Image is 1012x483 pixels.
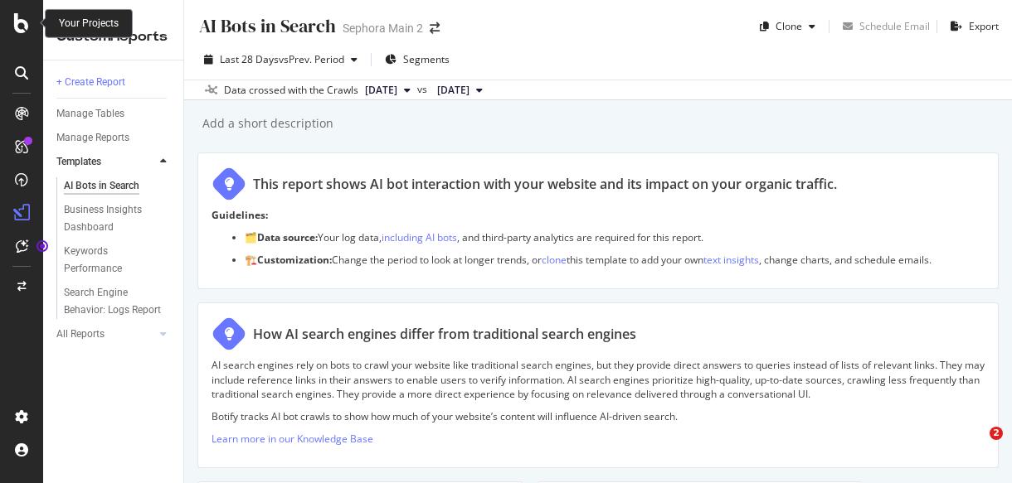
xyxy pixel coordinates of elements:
span: 2025 Aug. 12th [365,83,397,98]
div: Sephora Main 2 [343,20,423,36]
span: vs Prev. Period [279,52,344,66]
div: Data crossed with the Crawls [224,83,358,98]
div: Manage Tables [56,105,124,123]
strong: Guidelines: [212,208,268,222]
button: [DATE] [431,80,489,100]
div: Tooltip anchor [35,239,50,254]
span: 2025 Jul. 10th [437,83,470,98]
a: Manage Tables [56,105,172,123]
div: AI Bots in Search [197,13,336,39]
a: Keywords Performance [64,243,172,278]
div: Keywords Performance [64,243,157,278]
div: Search Engine Behavior: Logs Report [64,284,162,319]
div: Schedule Email [859,19,930,33]
div: Manage Reports [56,129,129,147]
div: This report shows AI bot interaction with your website and its impact on your organic traffic. [253,175,837,194]
div: How AI search engines differ from traditional search enginesAI search engines rely on bots to cra... [197,302,999,468]
div: All Reports [56,326,105,343]
span: Segments [403,52,450,66]
div: Your Projects [59,17,119,31]
button: Segments [378,46,456,73]
span: vs [417,82,431,97]
div: Business Insights Dashboard [64,201,159,236]
a: AI Bots in Search [64,177,172,195]
div: AI Bots in Search [64,177,139,195]
a: Manage Reports [56,129,172,147]
div: Add a short description [201,115,333,132]
button: Clone [753,13,822,40]
p: 🗂️ Your log data, , and third-party analytics are required for this report. [245,230,985,244]
div: Templates [56,153,101,171]
p: Botify tracks AI bot crawls to show how much of your website’s content will influence AI-driven s... [212,409,985,423]
a: + Create Report [56,74,172,91]
span: 2 [990,427,1003,440]
strong: Customization: [257,253,332,267]
div: This report shows AI bot interaction with your website and its impact on your organic traffic.Gui... [197,152,999,289]
span: Last 28 Days [220,52,279,66]
button: Export [944,13,999,40]
div: Export [969,19,999,33]
a: Search Engine Behavior: Logs Report [64,284,172,319]
p: AI search engines rely on bots to crawl your website like traditional search engines, but they pr... [212,358,985,400]
a: Templates [56,153,155,171]
strong: Data source: [257,230,318,244]
a: including AI bots [382,230,457,244]
a: Business Insights Dashboard [64,201,172,236]
a: clone [542,253,567,267]
p: 🏗️ Change the period to look at longer trends, or this template to add your own , change charts, ... [245,253,985,267]
a: text insights [703,253,759,267]
button: Schedule Email [836,13,930,40]
div: arrow-right-arrow-left [430,22,440,34]
a: All Reports [56,326,155,343]
a: Learn more in our Knowledge Base [212,432,373,446]
button: [DATE] [358,80,417,100]
div: How AI search engines differ from traditional search engines [253,325,636,344]
div: Clone [776,19,802,33]
button: Last 28 DaysvsPrev. Period [197,46,364,73]
div: + Create Report [56,74,125,91]
iframe: Intercom live chat [956,427,995,466]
